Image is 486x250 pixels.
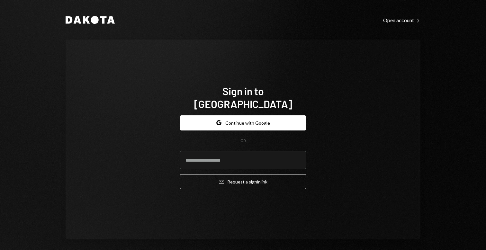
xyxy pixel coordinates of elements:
div: Open account [383,17,420,23]
button: Request a signinlink [180,174,306,189]
a: Open account [383,16,420,23]
button: Continue with Google [180,115,306,130]
div: OR [240,138,246,144]
h1: Sign in to [GEOGRAPHIC_DATA] [180,85,306,110]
